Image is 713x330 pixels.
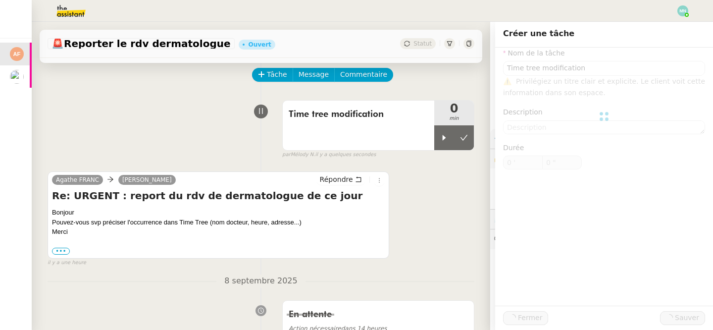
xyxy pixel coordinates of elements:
span: ⚙️ [494,133,546,144]
div: Ouvert [249,42,271,48]
span: 0 [434,103,474,114]
div: 🔐Données client [490,149,713,168]
div: Merci [52,227,385,237]
span: Créer une tâche [503,29,574,38]
button: Message [293,68,335,82]
a: Agathe FRANC [52,175,103,184]
span: il y a quelques secondes [315,151,376,159]
button: Sauver [660,311,705,325]
span: 🚨 [51,38,64,50]
span: Tâche [267,69,287,80]
img: svg [10,47,24,61]
small: Mélody N. [282,151,376,159]
span: min [434,114,474,123]
span: Commentaire [340,69,387,80]
div: ⚙️Procédures [490,129,713,148]
button: Fermer [503,311,548,325]
div: 💬Commentaires 1 [490,229,713,249]
span: Time tree modification [289,107,428,122]
span: 💬 [494,235,575,243]
span: En attente [289,310,332,319]
img: svg [677,5,688,16]
span: Reporter le rdv dermatologue [51,39,231,49]
span: Message [299,69,329,80]
div: Bonjour [52,208,385,218]
span: [PERSON_NAME] [122,176,172,183]
span: il y a une heure [48,259,86,267]
span: ⏲️ [494,215,566,223]
img: users%2FW7e7b233WjXBv8y9FJp8PJv22Cs1%2Favatar%2F21b3669d-5595-472e-a0ea-de11407c45ae [10,70,24,84]
span: Répondre [320,174,353,184]
span: par [282,151,291,159]
label: ••• [52,248,70,255]
span: Statut [413,40,432,47]
div: ⏲️Tâches 64:47 [490,210,713,229]
h4: Re: URGENT : report du rdv de dermatologue de ce jour [52,189,385,203]
span: 8 septembre 2025 [216,275,305,288]
button: Tâche [252,68,293,82]
button: Répondre [316,174,365,185]
button: Commentaire [334,68,393,82]
span: 🔐 [494,153,559,165]
div: Pouvez-vous svp préciser l'occurrence dans Time Tree (nom docteur, heure, adresse...) [52,218,385,227]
